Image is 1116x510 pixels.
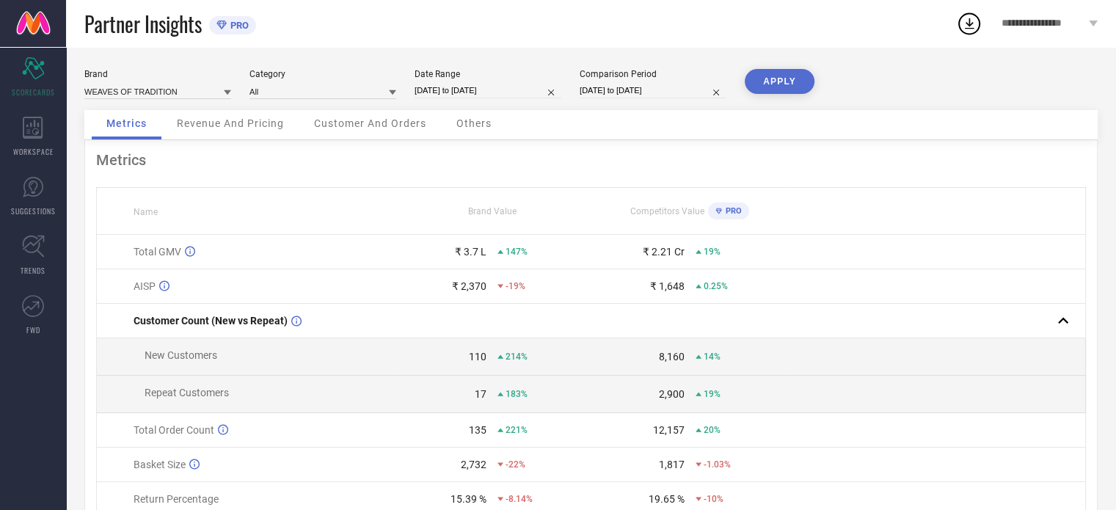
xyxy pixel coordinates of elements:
[704,281,728,291] span: 0.25%
[11,205,56,216] span: SUGGESTIONS
[134,246,181,258] span: Total GMV
[249,69,396,79] div: Category
[506,389,528,399] span: 183%
[145,349,217,361] span: New Customers
[452,280,486,292] div: ₹ 2,370
[659,351,685,363] div: 8,160
[84,69,231,79] div: Brand
[461,459,486,470] div: 2,732
[506,425,528,435] span: 221%
[84,9,202,39] span: Partner Insights
[630,206,704,216] span: Competitors Value
[134,280,156,292] span: AISP
[415,83,561,98] input: Select date range
[26,324,40,335] span: FWD
[134,493,219,505] span: Return Percentage
[455,246,486,258] div: ₹ 3.7 L
[13,146,54,157] span: WORKSPACE
[506,247,528,257] span: 147%
[145,387,229,398] span: Repeat Customers
[704,459,731,470] span: -1.03%
[177,117,284,129] span: Revenue And Pricing
[451,493,486,505] div: 15.39 %
[704,351,721,362] span: 14%
[704,425,721,435] span: 20%
[722,206,742,216] span: PRO
[415,69,561,79] div: Date Range
[134,459,186,470] span: Basket Size
[227,20,249,31] span: PRO
[134,207,158,217] span: Name
[580,69,726,79] div: Comparison Period
[469,424,486,436] div: 135
[468,206,517,216] span: Brand Value
[506,351,528,362] span: 214%
[96,151,1086,169] div: Metrics
[134,424,214,436] span: Total Order Count
[134,315,288,327] span: Customer Count (New vs Repeat)
[21,265,45,276] span: TRENDS
[643,246,685,258] div: ₹ 2.21 Cr
[314,117,426,129] span: Customer And Orders
[704,247,721,257] span: 19%
[704,389,721,399] span: 19%
[745,69,814,94] button: APPLY
[956,10,982,37] div: Open download list
[456,117,492,129] span: Others
[704,494,723,504] span: -10%
[506,494,533,504] span: -8.14%
[659,459,685,470] div: 1,817
[12,87,55,98] span: SCORECARDS
[506,281,525,291] span: -19%
[580,83,726,98] input: Select comparison period
[659,388,685,400] div: 2,900
[106,117,147,129] span: Metrics
[649,493,685,505] div: 19.65 %
[469,351,486,363] div: 110
[650,280,685,292] div: ₹ 1,648
[653,424,685,436] div: 12,157
[475,388,486,400] div: 17
[506,459,525,470] span: -22%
